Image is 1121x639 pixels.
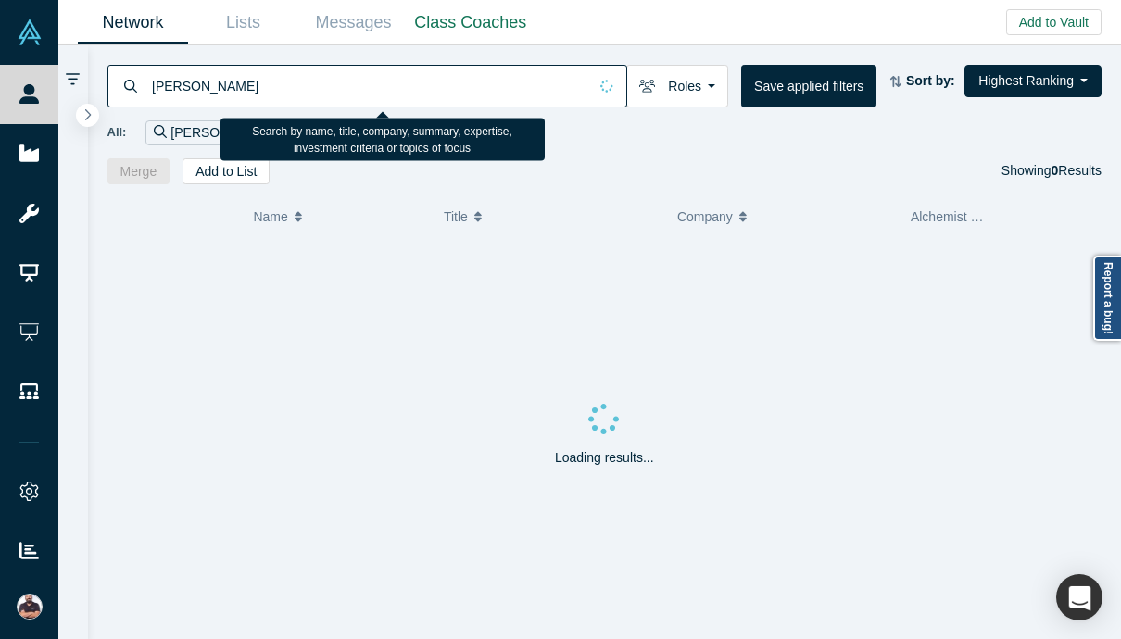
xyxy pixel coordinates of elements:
span: Alchemist Role [911,209,997,224]
span: Results [1052,163,1102,178]
p: Loading results... [555,448,654,468]
button: Name [253,197,424,236]
a: Network [78,1,188,44]
button: Remove Filter [277,122,291,144]
a: Lists [188,1,298,44]
button: Highest Ranking [964,65,1102,97]
a: Report a bug! [1093,256,1121,341]
strong: 0 [1052,163,1059,178]
input: Search by name, title, company, summary, expertise, investment criteria or topics of focus [150,64,587,107]
span: Title [444,197,468,236]
button: Add to Vault [1006,9,1102,35]
button: Title [444,197,658,236]
button: Roles [626,65,728,107]
div: [PERSON_NAME] [145,120,299,145]
button: Company [677,197,891,236]
a: Class Coaches [409,1,533,44]
button: Merge [107,158,170,184]
span: Name [253,197,287,236]
a: Messages [298,1,409,44]
span: All: [107,123,127,142]
button: Add to List [183,158,270,184]
img: Alchemist Vault Logo [17,19,43,45]
span: Company [677,197,733,236]
strong: Sort by: [906,73,955,88]
div: Showing [1001,158,1102,184]
img: Muhannad Taslaq's Account [17,594,43,620]
button: Save applied filters [741,65,876,107]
